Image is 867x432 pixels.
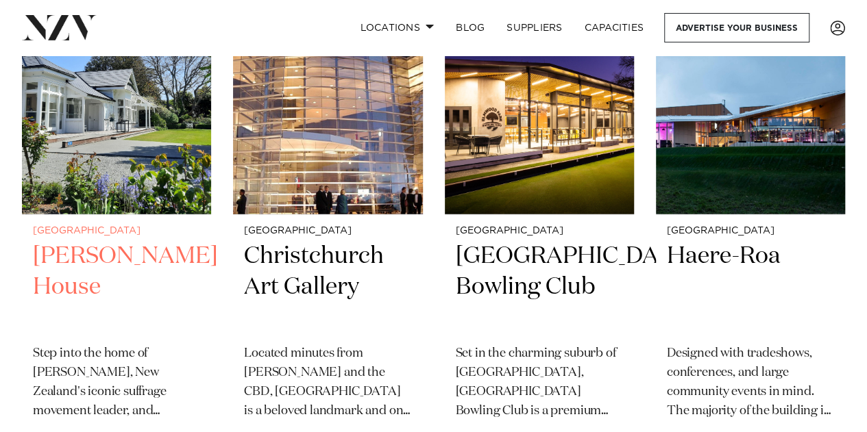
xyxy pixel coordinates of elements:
[244,344,411,421] p: Located minutes from [PERSON_NAME] and the CBD, [GEOGRAPHIC_DATA] is a beloved landmark and one o...
[667,344,834,421] p: Designed with tradeshows, conferences, and large community events in mind. The majority of the bu...
[667,241,834,333] h2: Haere-Roa
[33,241,200,333] h2: [PERSON_NAME] House
[667,226,834,236] small: [GEOGRAPHIC_DATA]
[349,13,445,42] a: Locations
[33,226,200,236] small: [GEOGRAPHIC_DATA]
[456,344,623,421] p: Set in the charming suburb of [GEOGRAPHIC_DATA], [GEOGRAPHIC_DATA] Bowling Club is a premium sett...
[496,13,573,42] a: SUPPLIERS
[22,15,97,40] img: nzv-logo.png
[456,241,623,333] h2: [GEOGRAPHIC_DATA] Bowling Club
[33,344,200,421] p: Step into the home of [PERSON_NAME], New Zealand's iconic suffrage movement leader, and immerse y...
[664,13,809,42] a: Advertise your business
[244,226,411,236] small: [GEOGRAPHIC_DATA]
[574,13,655,42] a: Capacities
[456,226,623,236] small: [GEOGRAPHIC_DATA]
[244,241,411,333] h2: Christchurch Art Gallery
[445,13,496,42] a: BLOG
